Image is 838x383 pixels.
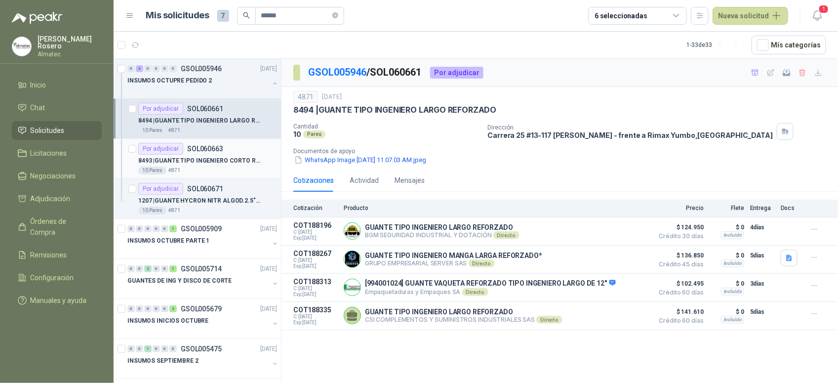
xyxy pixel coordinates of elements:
[654,318,704,324] span: Crédito 60 días
[136,225,143,232] div: 0
[713,7,788,25] button: Nueva solicitud
[462,288,488,296] div: Directo
[181,305,222,312] p: GSOL005679
[12,212,102,242] a: Órdenes de Compra
[710,306,744,318] p: $ 0
[12,291,102,310] a: Manuales y ayuda
[260,224,277,234] p: [DATE]
[169,225,177,232] div: 1
[127,263,279,295] a: 0 0 2 0 0 1 GSOL005714[DATE] GUANTES DE ING Y DISCO DE CORTE
[138,143,183,155] div: Por adjudicar
[127,236,209,246] p: INSUMOS OCTUBRE PARTE 1
[721,231,744,239] div: Incluido
[721,259,744,267] div: Incluido
[243,12,250,19] span: search
[153,265,160,272] div: 0
[260,264,277,274] p: [DATE]
[31,170,76,181] span: Negociaciones
[654,261,704,267] span: Crédito 45 días
[322,92,342,102] p: [DATE]
[153,225,160,232] div: 0
[127,65,135,72] div: 0
[138,183,183,195] div: Por adjudicar
[365,288,616,296] p: Empaquetaduras y Empaques SA
[144,225,152,232] div: 0
[114,179,281,219] a: Por adjudicarSOL0606711207 |GUANTE HYCRON NITR ALGOD.2.5"RT TALLA 1010 Pares4871
[536,316,562,324] div: Directo
[293,292,338,298] span: Exp: [DATE]
[114,99,281,139] a: Por adjudicarSOL0606618494 |GUANTE TIPO INGENIERO LARGO REFORZADO10 Pares4871
[169,265,177,272] div: 1
[365,279,616,288] p: [994001024] GUANTE VAQUETA REFORZADO TIPO INGENIERO LARGO DE 12"
[365,259,542,267] p: GRUPO EMPRESARIAL SERVER SAS
[654,250,704,261] span: $ 136.850
[488,131,773,139] p: Carrera 25 #13-117 [PERSON_NAME] - frente a Rimax Yumbo , [GEOGRAPHIC_DATA]
[303,130,325,138] div: Pares
[750,250,775,261] p: 5 días
[686,37,744,53] div: 1 - 33 de 33
[654,221,704,233] span: $ 124.950
[12,144,102,163] a: Licitaciones
[12,121,102,140] a: Solicitudes
[344,251,360,267] img: Company Logo
[12,98,102,117] a: Chat
[293,278,338,286] p: COT188313
[153,345,160,352] div: 0
[12,12,62,24] img: Logo peakr
[127,305,135,312] div: 0
[127,276,232,286] p: GUANTES DE ING Y DISCO DE CORTE
[168,127,180,134] p: 4871
[127,343,279,375] a: 0 0 1 0 0 0 GSOL005475[DATE] INSUMOS SEPTIEMBRE 2
[654,306,704,318] span: $ 141.610
[136,65,143,72] div: 3
[293,235,338,241] span: Exp: [DATE]
[293,221,338,229] p: COT188196
[136,345,143,352] div: 0
[144,305,152,312] div: 0
[365,223,519,231] p: GUANTE TIPO INGENIERO LARGO REFORZADO
[332,11,338,20] span: close-circle
[308,66,366,78] a: GSOL005946
[153,65,160,72] div: 0
[750,278,775,290] p: 3 días
[31,102,45,113] span: Chat
[654,290,704,296] span: Crédito 60 días
[31,216,92,238] span: Órdenes de Compra
[136,305,143,312] div: 0
[138,207,166,214] div: 10 Pares
[293,91,318,103] div: 4871
[161,345,168,352] div: 0
[750,306,775,318] p: 5 días
[38,51,102,57] p: Almatec
[31,148,67,159] span: Licitaciones
[710,221,744,233] p: $ 0
[12,246,102,264] a: Remisiones
[12,167,102,185] a: Negociaciones
[187,145,223,152] p: SOL060663
[365,231,519,239] p: BGM SEGURIDAD INDUSTRIAL Y DOTACIÓN
[217,10,229,22] span: 7
[169,305,177,312] div: 2
[38,36,102,49] p: [PERSON_NAME] Rosero
[710,205,744,212] p: Flete
[344,279,360,296] img: Company Logo
[127,265,135,272] div: 0
[293,263,338,269] span: Exp: [DATE]
[395,175,425,186] div: Mensajes
[430,67,483,79] div: Por adjudicar
[138,167,166,174] div: 10 Pares
[721,288,744,296] div: Incluido
[344,223,360,239] img: Company Logo
[654,205,704,212] p: Precio
[469,259,495,267] div: Directo
[308,65,422,80] p: / SOL060661
[144,265,152,272] div: 2
[293,123,480,130] p: Cantidad
[344,205,648,212] p: Producto
[127,345,135,352] div: 0
[752,36,826,54] button: Mís categorías
[127,356,199,366] p: INSUMOS SEPTIEMBRE 2
[187,105,223,112] p: SOL060661
[181,265,222,272] p: GSOL005714
[169,345,177,352] div: 0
